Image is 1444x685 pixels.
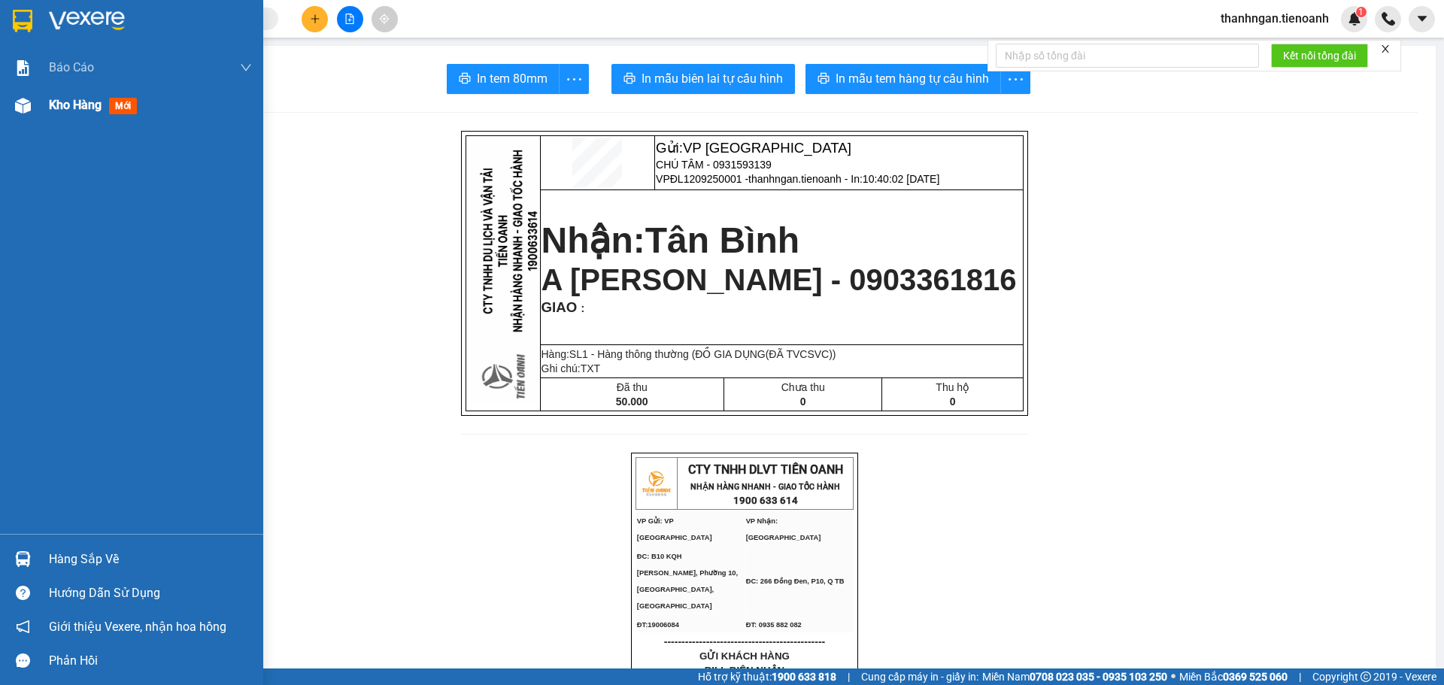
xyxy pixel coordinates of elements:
[800,396,806,408] span: 0
[688,462,843,477] span: CTY TNHH DLVT TIẾN OANH
[541,299,578,315] span: GIAO
[68,73,246,99] span: 10:40:02 [DATE]
[1348,12,1361,26] img: icon-new-feature
[848,668,850,685] span: |
[581,362,600,374] span: TXT
[996,44,1259,68] input: Nhập số tổng đài
[950,396,956,408] span: 0
[68,8,214,41] span: VP [GEOGRAPHIC_DATA]
[617,381,648,393] span: Đã thu
[982,668,1167,685] span: Miền Nam
[15,98,31,114] img: warehouse-icon
[337,6,363,32] button: file-add
[1001,70,1030,89] span: more
[664,635,825,647] span: ----------------------------------------------
[656,173,939,185] span: VPĐL1209250001 -
[49,650,252,672] div: Phản hồi
[645,220,799,260] span: Tân Bình
[683,140,851,156] span: VP [GEOGRAPHIC_DATA]
[1179,668,1288,685] span: Miền Bắc
[477,69,548,88] span: In tem 80mm
[690,482,840,492] strong: NHẬN HÀNG NHANH - GIAO TỐC HÀNH
[637,465,675,502] img: logo
[68,73,246,99] span: thanhngan.tienoanh - In:
[733,495,798,506] strong: 1900 633 614
[863,173,939,185] span: 10:40:02 [DATE]
[459,72,471,86] span: printer
[637,517,712,541] span: VP Gửi: VP [GEOGRAPHIC_DATA]
[16,620,30,634] span: notification
[1409,6,1435,32] button: caret-down
[637,553,738,610] span: ĐC: B10 KQH [PERSON_NAME], Phường 10, [GEOGRAPHIC_DATA], [GEOGRAPHIC_DATA]
[582,348,836,360] span: 1 - Hàng thông thường (ĐỒ GIA DỤNG(ĐÃ TVCSVC))
[68,59,246,99] span: VPĐL1209250001 -
[616,396,648,408] span: 50.000
[49,617,226,636] span: Giới thiệu Vexere, nhận hoa hồng
[560,70,588,89] span: more
[805,64,1001,94] button: printerIn mẫu tem hàng tự cấu hình
[1271,44,1368,68] button: Kết nối tổng đài
[49,548,252,571] div: Hàng sắp về
[49,58,94,77] span: Báo cáo
[623,72,636,86] span: printer
[611,64,795,94] button: printerIn mẫu biên lai tự cấu hình
[861,668,978,685] span: Cung cấp máy in - giấy in:
[1356,7,1367,17] sup: 1
[240,62,252,74] span: down
[447,64,560,94] button: printerIn tem 80mm
[302,6,328,32] button: plus
[559,64,589,94] button: more
[1415,12,1429,26] span: caret-down
[344,14,355,24] span: file-add
[748,173,939,185] span: thanhngan.tienoanh - In:
[699,650,790,662] span: GỬI KHÁCH HÀNG
[541,263,1017,296] span: A [PERSON_NAME] - 0903361816
[1358,7,1364,17] span: 1
[1380,44,1391,54] span: close
[656,159,772,171] span: CHÚ TÂM - 0931593139
[541,348,836,360] span: Hàng:SL
[541,220,800,260] strong: Nhận:
[781,381,825,393] span: Chưa thu
[1209,9,1341,28] span: thanhngan.tienoanh
[836,69,989,88] span: In mẫu tem hàng tự cấu hình
[16,653,30,668] span: message
[1382,12,1395,26] img: phone-icon
[49,582,252,605] div: Hướng dẫn sử dụng
[13,10,32,32] img: logo-vxr
[1361,671,1371,682] span: copyright
[746,517,821,541] span: VP Nhận: [GEOGRAPHIC_DATA]
[15,60,31,76] img: solution-icon
[379,14,390,24] span: aim
[642,69,783,88] span: In mẫu biên lai tự cấu hình
[705,665,785,676] span: BILL BIÊN NHẬN
[656,140,851,156] span: Gửi:
[818,72,830,86] span: printer
[68,8,214,41] span: Gửi:
[8,108,177,189] strong: Nhận:
[372,6,398,32] button: aim
[49,98,102,112] span: Kho hàng
[936,381,969,393] span: Thu hộ
[109,98,137,114] span: mới
[772,671,836,683] strong: 1900 633 818
[1030,671,1167,683] strong: 0708 023 035 - 0935 103 250
[310,14,320,24] span: plus
[1000,64,1030,94] button: more
[1223,671,1288,683] strong: 0369 525 060
[746,621,802,629] span: ĐT: 0935 882 082
[746,577,845,585] span: ĐC: 266 Đồng Đen, P10, Q TB
[1171,674,1176,680] span: ⚪️
[68,44,201,56] span: CHÚ TÂM - 0931593139
[16,586,30,600] span: question-circle
[1299,668,1301,685] span: |
[541,362,601,374] span: Ghi chú:
[577,302,584,314] span: :
[698,668,836,685] span: Hỗ trợ kỹ thuật:
[637,621,679,629] span: ĐT:19006084
[15,551,31,567] img: warehouse-icon
[1283,47,1356,64] span: Kết nối tổng đài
